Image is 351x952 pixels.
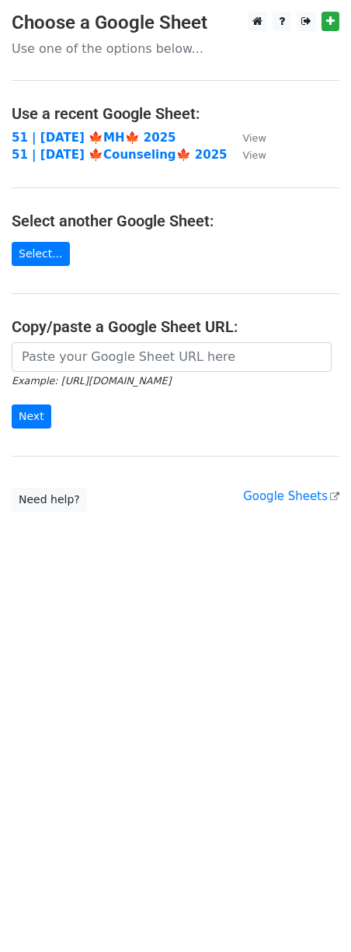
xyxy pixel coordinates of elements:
[243,149,266,161] small: View
[228,131,266,145] a: View
[12,317,339,336] h4: Copy/paste a Google Sheet URL:
[12,104,339,123] h4: Use a recent Google Sheet:
[12,148,228,162] a: 51 | [DATE] 🍁Counseling🍁 2025
[12,12,339,34] h3: Choose a Google Sheet
[12,375,171,387] small: Example: [URL][DOMAIN_NAME]
[12,131,176,145] a: 51 | [DATE] 🍁MH🍁 2025
[243,489,339,503] a: Google Sheets
[243,132,266,144] small: View
[12,404,51,429] input: Next
[12,212,339,230] h4: Select another Google Sheet:
[12,40,339,57] p: Use one of the options below...
[12,488,87,512] a: Need help?
[228,148,266,162] a: View
[12,242,70,266] a: Select...
[12,342,332,372] input: Paste your Google Sheet URL here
